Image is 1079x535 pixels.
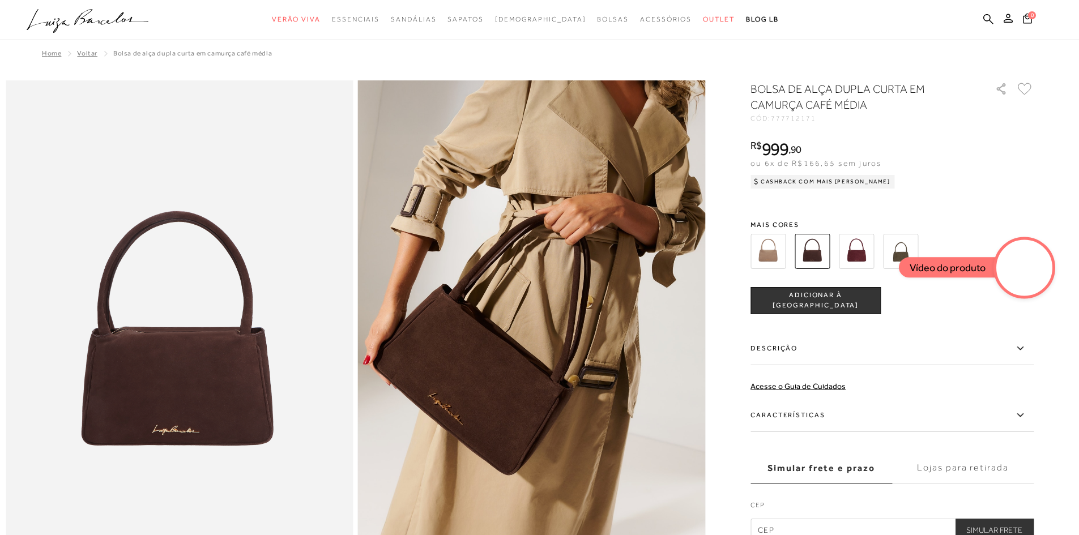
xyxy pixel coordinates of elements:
span: Sapatos [447,15,483,23]
a: noSubCategoriesText [597,9,629,30]
div: Cashback com Mais [PERSON_NAME] [750,175,895,189]
img: BOLSA MÉDIA EM CAMURÇA MARSALA [839,234,874,269]
span: ou 6x de R$166,65 sem juros [750,159,881,168]
a: Home [42,49,61,57]
span: 777712171 [771,114,816,122]
a: noSubCategoriesText [272,9,321,30]
span: 0 [1028,11,1036,19]
span: ADICIONAR À [GEOGRAPHIC_DATA] [751,290,880,310]
a: Voltar [77,49,97,57]
span: 999 [762,139,788,159]
i: R$ [750,140,762,151]
a: Acesse o Guia de Cuidados [750,382,846,391]
i: , [788,144,801,155]
a: noSubCategoriesText [495,9,586,30]
span: [DEMOGRAPHIC_DATA] [495,15,586,23]
label: Lojas para retirada [892,453,1034,483]
span: BOLSA DE ALÇA DUPLA CURTA EM CAMURÇA CAFÉ MÉDIA [113,49,272,57]
button: 0 [1020,12,1035,28]
label: Características [750,399,1034,432]
a: noSubCategoriesText [332,9,379,30]
span: Mais cores [750,221,1034,228]
a: noSubCategoriesText [447,9,483,30]
div: Vídeo do produto [899,257,997,277]
img: BOLSA MÉDIA EM CAMURÇA VERDE TOMILHO [883,234,918,269]
a: noSubCategoriesText [703,9,735,30]
img: BOLSA DE ALÇA DUPLA CURTA EM CAMURÇA CAFÉ MÉDIA [795,234,830,269]
a: noSubCategoriesText [391,9,436,30]
span: Essenciais [332,15,379,23]
label: CEP [750,500,1034,516]
label: Descrição [750,332,1034,365]
span: 90 [791,143,801,155]
label: Simular frete e prazo [750,453,892,483]
span: Outlet [703,15,735,23]
div: CÓD: [750,115,977,122]
img: BOLSA DE ALÇA DUPLA CURTA EM CAMURÇA BEGE FENDI MÉDIA [750,234,786,269]
span: Bolsas [597,15,629,23]
span: Sandálias [391,15,436,23]
span: Verão Viva [272,15,321,23]
span: Acessórios [640,15,692,23]
span: BLOG LB [746,15,779,23]
a: noSubCategoriesText [640,9,692,30]
button: ADICIONAR À [GEOGRAPHIC_DATA] [750,287,881,314]
a: BLOG LB [746,9,779,30]
h1: BOLSA DE ALÇA DUPLA CURTA EM CAMURÇA CAFÉ MÉDIA [750,81,963,113]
